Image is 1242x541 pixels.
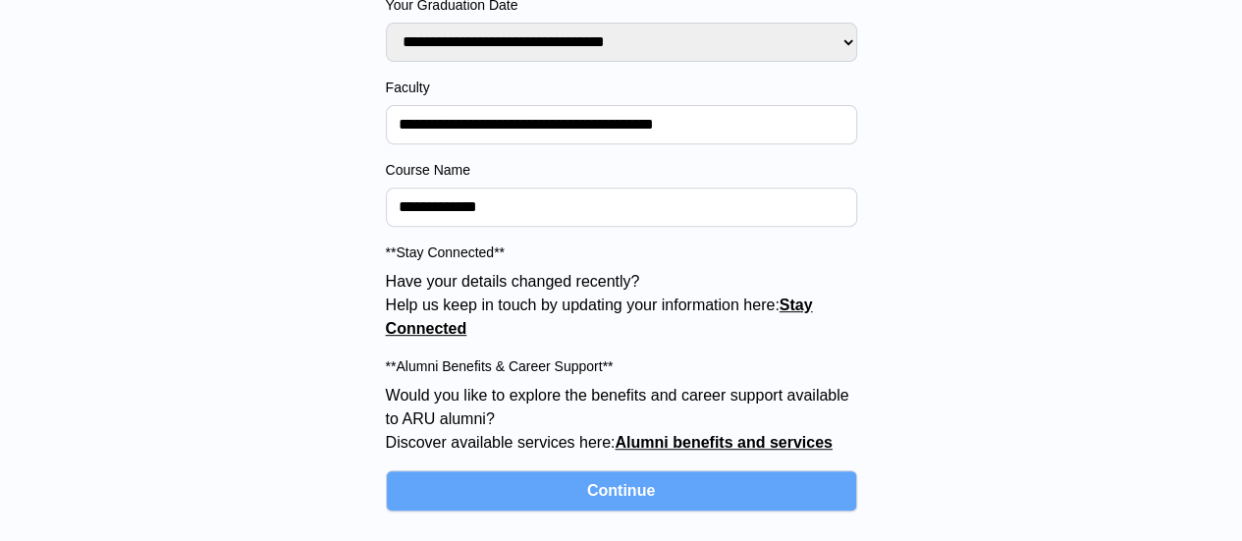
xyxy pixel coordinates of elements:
label: **Alumni Benefits & Career Support** [386,356,857,376]
label: Faculty [386,78,857,97]
button: Continue [386,470,857,512]
a: Stay Connected [386,297,813,337]
p: Would you like to explore the benefits and career support available to ARU alumni? Discover avail... [386,384,857,455]
p: Have your details changed recently? Help us keep in touch by updating your information here: [386,270,857,341]
a: Alumni benefits and services [615,434,832,451]
label: Course Name [386,160,857,180]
